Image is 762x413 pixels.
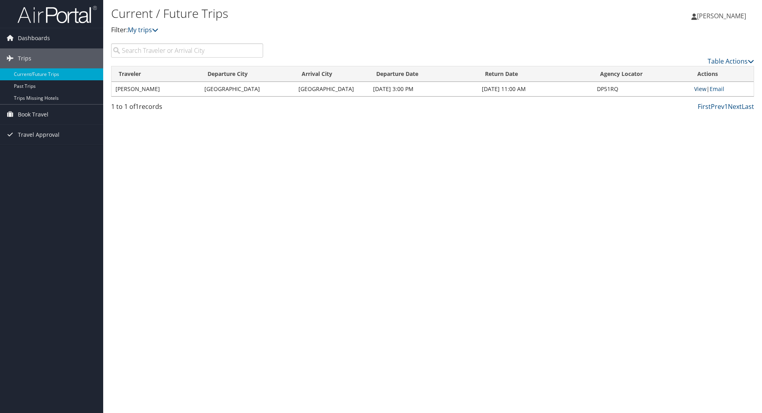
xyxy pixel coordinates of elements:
[112,66,200,82] th: Traveler: activate to sort column ascending
[18,105,48,124] span: Book Travel
[200,82,294,96] td: [GEOGRAPHIC_DATA]
[728,102,742,111] a: Next
[111,5,540,22] h1: Current / Future Trips
[690,82,754,96] td: |
[135,102,139,111] span: 1
[690,66,754,82] th: Actions
[742,102,754,111] a: Last
[369,82,477,96] td: [DATE] 3:00 PM
[697,12,746,20] span: [PERSON_NAME]
[18,125,60,145] span: Travel Approval
[18,48,31,68] span: Trips
[711,102,724,111] a: Prev
[294,82,369,96] td: [GEOGRAPHIC_DATA]
[698,102,711,111] a: First
[710,85,724,93] a: Email
[111,43,263,58] input: Search Traveler or Arrival City
[691,4,754,28] a: [PERSON_NAME]
[111,102,263,115] div: 1 to 1 of records
[593,66,690,82] th: Agency Locator: activate to sort column ascending
[17,5,97,24] img: airportal-logo.png
[694,85,706,93] a: View
[111,25,540,35] p: Filter:
[128,25,158,34] a: My trips
[294,66,369,82] th: Arrival City: activate to sort column ascending
[724,102,728,111] a: 1
[369,66,477,82] th: Departure Date: activate to sort column descending
[112,82,200,96] td: [PERSON_NAME]
[478,66,593,82] th: Return Date: activate to sort column ascending
[478,82,593,96] td: [DATE] 11:00 AM
[708,57,754,66] a: Table Actions
[200,66,294,82] th: Departure City: activate to sort column ascending
[18,28,50,48] span: Dashboards
[593,82,690,96] td: DP51RQ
